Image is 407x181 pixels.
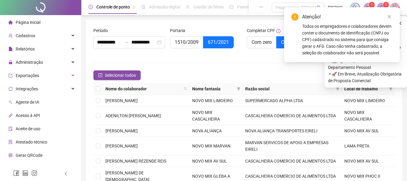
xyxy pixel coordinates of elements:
span: left [64,172,68,176]
span: Completar CPF [247,27,275,34]
span: home [8,20,13,24]
span: 1510/2009 [175,39,199,45]
span: dashboard [229,5,233,9]
span: Acesso à API [16,113,40,118]
span: [PERSON_NAME] [105,144,138,148]
td: NOVO MIX CASCALHEIRA [342,107,395,125]
span: Razão social [245,86,333,92]
td: NOVO MIX AV SUL [342,155,395,167]
div: Atenção! [302,13,393,21]
td: NOVO MIX AV SUL [342,125,395,137]
img: sparkle-icon.fc2bf0ac1784a2077858766a79e2daf3.svg [352,4,358,11]
sup: 1 [383,2,389,8]
span: check-square [98,73,102,77]
td: NOVO MIX LIMOEIRO [190,95,243,107]
span: Com espaço [281,39,308,45]
span: linkedin [22,170,28,176]
span: filter [389,87,393,91]
span: sun [186,5,190,9]
span: Com zero [252,39,272,45]
span: Relatórios [16,47,35,51]
span: Local de trabalho [344,86,387,92]
span: exclamation-circle [291,13,299,21]
span: api [8,113,13,118]
span: [PERSON_NAME] REZENDE REIS [105,159,166,163]
span: Nome fantasia [192,86,234,92]
img: 30682 [390,3,399,12]
td: NOVA ALIANÇA [190,125,243,137]
span: Atestado técnico [16,140,47,144]
span: filter [335,84,341,93]
span: audit [8,127,13,131]
span: solution [8,140,13,144]
span: swap-right [124,40,129,45]
span: export [8,73,13,78]
span: ellipsis [259,5,263,9]
td: MARVAN SERVICOS DE APOIO A EMPRESAS EIRELI [243,137,342,155]
span: Gerar QRCode [16,153,42,158]
td: NOVA ALIANÇA TRANSPORTES EIRELI [243,125,342,137]
td: SUPERMERCADO ALPHA LTDA [243,95,342,107]
span: [PERSON_NAME] [105,98,138,103]
span: Portaria [170,27,185,34]
span: info-circle [276,29,280,33]
span: filter [336,87,340,91]
span: qrcode [8,153,13,157]
span: 1 [371,3,373,7]
span: Cadastros [16,33,35,38]
span: clock-circle [89,5,93,9]
span: lock [8,60,13,64]
span: facebook [13,170,19,176]
span: Admissão digital [149,5,180,9]
span: search [183,84,189,93]
span: Período [93,27,108,34]
span: file-done [141,5,146,9]
span: Página inicial [16,20,40,25]
td: NOVO MIX MARVAN [190,137,243,155]
span: Nome do colaborador [105,86,181,92]
span: 1 [385,3,387,7]
span: [PERSON_NAME] [328,4,347,11]
td: NOVO MIX CASCALHEIRA [190,107,243,125]
span: pushpin [132,5,136,9]
span: Painel do DP [237,5,261,9]
td: NOVO MIX AV SUL [190,155,243,167]
sup: 1 [369,2,375,8]
span: filter [236,84,242,93]
span: sync [8,87,13,91]
span: Agente de IA [16,100,39,105]
td: LAMA PRETA [342,137,395,155]
div: Todos os empregadores e colaboradores devem conter o documento de identificação (CNPJ ou CPF) cad... [302,23,393,56]
span: user-add [8,34,13,38]
span: to [124,40,129,45]
span: Controle de ponto [96,5,130,9]
span: Exportações [16,73,39,78]
span: Aceite de uso [16,126,40,131]
span: notification [366,5,371,10]
span: close [387,15,391,19]
span: instagram [31,170,37,176]
span: ⚬ 🚀 Em Breve, Atualização Obrigatória de Proposta Comercial [328,71,403,84]
span: 671/2021 [208,39,229,45]
span: close [398,21,402,25]
span: file [8,47,13,51]
span: Administração [16,60,43,65]
span: Gestão de férias [193,5,224,9]
button: Selecionar todos [93,70,141,80]
td: CASCALHEIRA COMERCIO DE ALIMENTOS LTDA [243,107,342,125]
td: CASCALHEIRA COMERCIO DE ALIMENTOS LTDA [243,155,342,167]
span: search [317,5,321,10]
td: NOVO MIX LIMOEIRO [342,95,395,107]
span: search [184,87,187,91]
span: Integrações [16,86,38,91]
span: filter [237,87,240,91]
span: ADENILTON [PERSON_NAME] [105,113,161,118]
span: Financeiro [16,166,35,171]
span: [PERSON_NAME] [105,128,138,133]
span: Selecionar todos [105,72,136,79]
a: Close [386,13,393,20]
span: filter [388,84,394,93]
span: bell [379,5,384,10]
